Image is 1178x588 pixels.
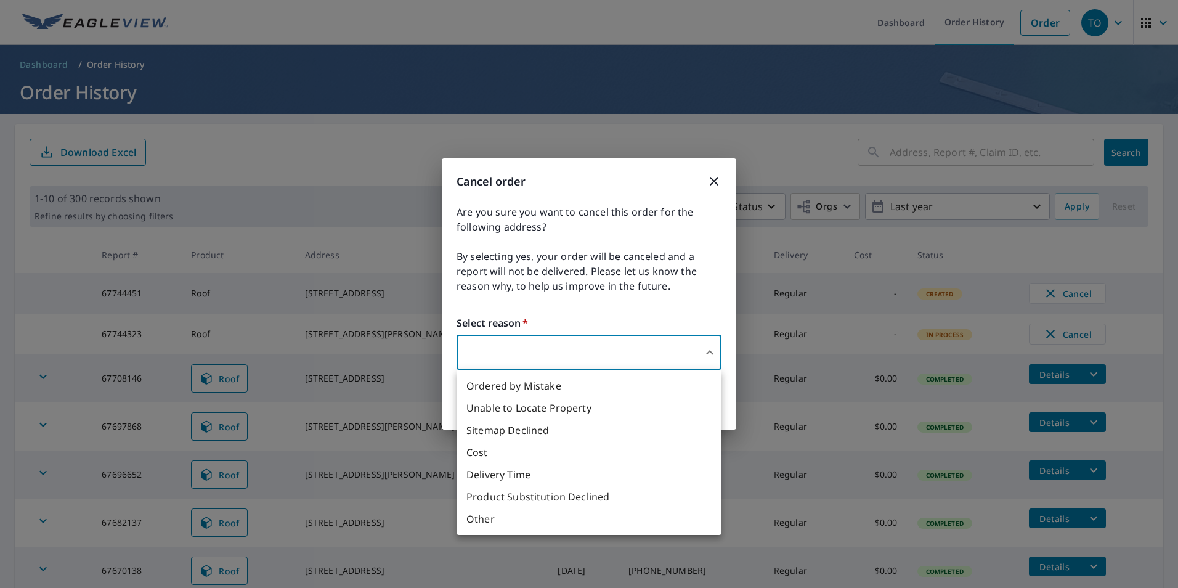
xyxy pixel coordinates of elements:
li: Ordered by Mistake [457,375,721,397]
li: Cost [457,441,721,463]
li: Other [457,508,721,530]
li: Delivery Time [457,463,721,486]
li: Unable to Locate Property [457,397,721,419]
li: Product Substitution Declined [457,486,721,508]
li: Sitemap Declined [457,419,721,441]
